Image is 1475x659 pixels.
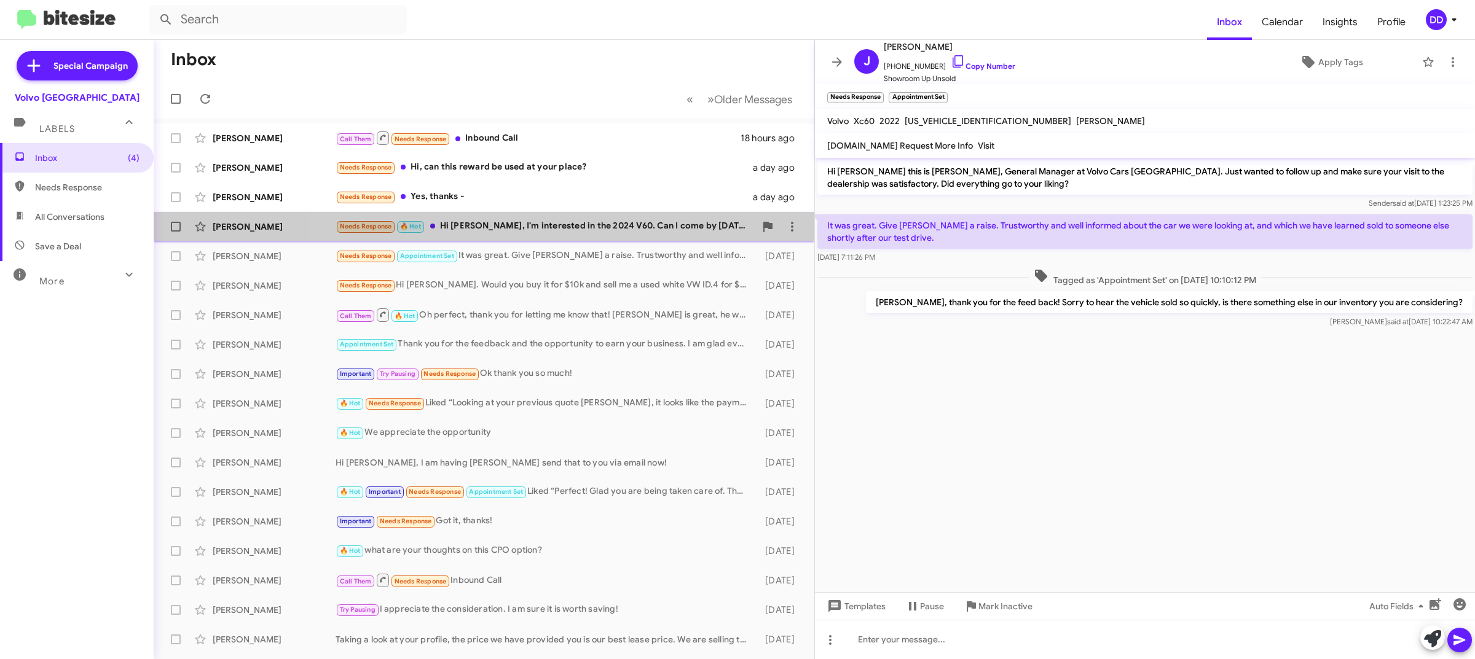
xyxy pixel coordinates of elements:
nav: Page navigation example [680,87,800,112]
div: [PERSON_NAME] [213,574,336,587]
span: [PERSON_NAME] [DATE] 10:22:47 AM [1330,317,1473,326]
div: [DATE] [753,515,804,528]
span: 🔥 Hot [395,312,415,320]
span: Needs Response [395,135,447,143]
span: Important [340,517,372,525]
small: Appointment Set [889,92,947,103]
span: Inbox [35,152,140,164]
div: [PERSON_NAME] [213,309,336,321]
span: Xc60 [854,115,875,127]
span: [PERSON_NAME] [1076,115,1145,127]
span: Needs Response [340,193,392,201]
div: I appreciate the consideration. I am sure it is worth saving! [336,602,753,617]
span: 🔥 Hot [340,399,361,407]
span: 🔥 Hot [340,429,361,437]
input: Search [149,5,407,34]
div: [DATE] [753,456,804,469]
div: [DATE] [753,338,804,351]
div: [PERSON_NAME] [213,604,336,616]
div: Hi [PERSON_NAME], I'm interested in the 2024 V60. Can I come by [DATE] morning? [336,219,755,233]
span: Templates [825,595,886,617]
div: Ok thank you so much! [336,367,753,381]
div: [DATE] [753,309,804,321]
div: [PERSON_NAME] [213,279,336,292]
div: [PERSON_NAME] [213,220,336,233]
div: a day ago [753,191,804,203]
span: Try Pausing [380,370,415,378]
div: [DATE] [753,604,804,616]
span: said at [1387,317,1409,326]
div: what are your thoughts on this CPO option? [336,544,753,558]
div: [DATE] [753,368,804,380]
div: [PERSON_NAME] [213,515,336,528]
div: [PERSON_NAME] [213,545,336,557]
a: Inbox [1207,4,1252,40]
span: Appointment Set [340,340,394,348]
div: [DATE] [753,545,804,557]
div: Liked “Looking at your previous quote [PERSON_NAME], it looks like the payments are essentially t... [336,396,753,410]
span: Labels [39,123,75,135]
div: [DATE] [753,633,804,645]
span: Showroom Up Unsold [884,72,1015,85]
span: Needs Response [369,399,421,407]
div: DD [1426,9,1447,30]
div: [PERSON_NAME] [213,633,336,645]
button: Apply Tags [1246,51,1416,73]
div: Taking a look at your profile, the price we have provided you is our best lease price. We are sel... [336,633,753,645]
button: Pause [895,595,954,617]
div: [DATE] [753,397,804,410]
a: Special Campaign [17,51,138,80]
div: It was great. Give [PERSON_NAME] a raise. Trustworthy and well informed about the car we were loo... [336,249,753,263]
span: 🔥 Hot [340,547,361,555]
p: [PERSON_NAME], thank you for the feed back! Sorry to hear the vehicle sold so quickly, is there s... [866,291,1473,313]
span: Needs Response [340,222,392,230]
a: Copy Number [951,61,1015,71]
div: [DATE] [753,279,804,292]
span: Call Them [340,577,372,585]
div: a day ago [753,162,804,174]
div: [PERSON_NAME] [213,132,336,144]
span: Needs Response [423,370,476,378]
div: [PERSON_NAME] [213,456,336,469]
span: [US_VEHICLE_IDENTIFICATION_NUMBER] [905,115,1071,127]
button: Mark Inactive [954,595,1042,617]
span: Appointment Set [400,252,454,260]
span: Auto Fields [1369,595,1428,617]
span: Special Campaign [53,60,128,72]
span: Volvo [827,115,849,127]
button: Next [700,87,800,112]
div: Inbound Call [336,130,741,146]
div: Thank you for the feedback and the opportunity to earn your business. I am glad everything worked... [336,337,753,351]
div: Liked “Perfect! Glad you are being taken care of. Thank you for the opportunity” [336,485,753,499]
span: Important [369,488,401,496]
div: [DATE] [753,250,804,262]
span: Apply Tags [1318,51,1363,73]
span: Try Pausing [340,606,376,614]
span: « [686,92,693,107]
span: Needs Response [340,281,392,289]
small: Needs Response [827,92,884,103]
span: Needs Response [340,252,392,260]
div: Volvo [GEOGRAPHIC_DATA] [15,92,140,104]
span: All Conversations [35,211,104,223]
span: said at [1393,198,1414,208]
p: Hi [PERSON_NAME] this is [PERSON_NAME], General Manager at Volvo Cars [GEOGRAPHIC_DATA]. Just wan... [817,160,1473,195]
span: (4) [128,152,140,164]
span: 🔥 Hot [340,488,361,496]
div: Hi, can this reward be used at your place? [336,160,753,174]
div: Yes, thanks - [336,190,753,204]
a: Calendar [1252,4,1313,40]
button: Auto Fields [1359,595,1438,617]
span: [DATE] 7:11:26 PM [817,252,875,262]
div: [PERSON_NAME] [213,368,336,380]
span: 🔥 Hot [400,222,421,230]
span: Call Them [340,135,372,143]
span: Profile [1367,4,1415,40]
span: Save a Deal [35,240,81,252]
div: [PERSON_NAME] [213,397,336,410]
span: Visit [978,140,994,151]
span: Insights [1313,4,1367,40]
span: Appointment Set [469,488,523,496]
span: Mark Inactive [978,595,1032,617]
div: Hi [PERSON_NAME], I am having [PERSON_NAME] send that to you via email now! [336,456,753,469]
